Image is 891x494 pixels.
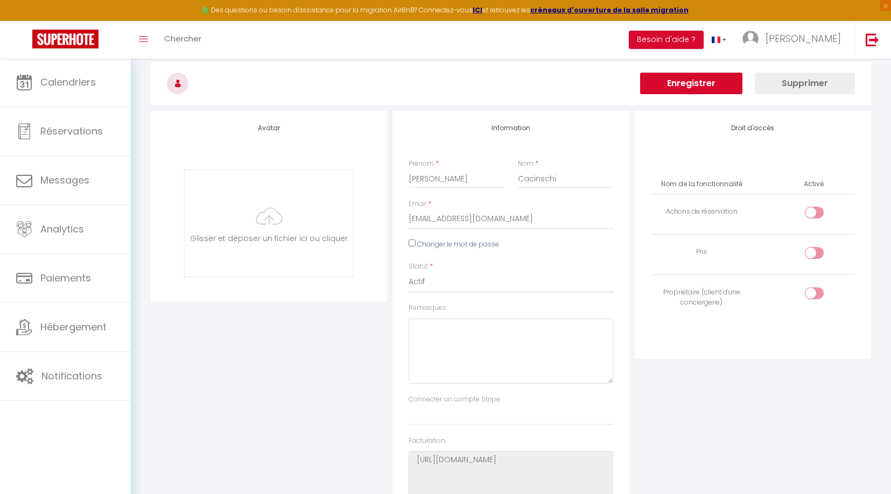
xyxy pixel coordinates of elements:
label: Statut [409,262,428,272]
a: Chercher [156,21,209,59]
button: Ouvrir le widget de chat LiveChat [9,4,41,37]
th: Activé [799,175,828,194]
button: Besoin d'aide ? [629,31,704,49]
h4: Information [409,124,613,132]
a: ... [PERSON_NAME] [734,21,854,59]
h4: Avatar [167,124,371,132]
a: ICI [473,5,482,15]
button: Enregistrer [640,73,742,94]
img: Super Booking [32,30,99,48]
label: Connecter un compte Stripe [409,394,500,405]
label: Email [409,199,426,209]
button: Supprimer [755,73,855,94]
div: Actions de réservation [655,207,749,217]
span: Analytics [40,222,84,236]
span: Messages [40,173,89,187]
span: Chercher [164,33,201,44]
span: Paiements [40,271,91,285]
label: Nom [518,159,534,169]
img: ... [742,31,759,47]
th: Nom de la fonctionnalité [651,175,753,194]
a: créneaux d'ouverture de la salle migration [530,5,689,15]
div: Propriétaire (client d'une conciergerie) [655,287,749,308]
span: [PERSON_NAME] [766,32,841,45]
span: Hébergement [40,320,107,334]
label: Remarques [409,303,446,313]
span: Calendriers [40,75,96,89]
span: Notifications [41,369,102,383]
span: Réservations [40,124,103,138]
h4: Droit d'accès [651,124,855,132]
div: Prix [655,247,749,257]
label: Prénom [409,159,434,169]
label: Changer le mot de passe [417,239,499,250]
img: logout [866,33,879,46]
label: Facturation [409,436,445,446]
